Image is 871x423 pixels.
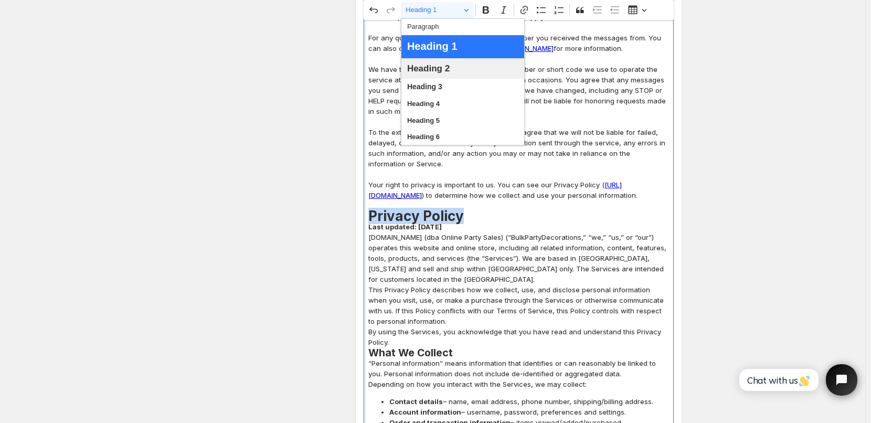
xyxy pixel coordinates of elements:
[368,33,669,54] p: For any questions, please text HELP to the number you received the messages from. You can also co...
[407,60,450,77] span: Heading 2
[368,211,669,221] h1: Privacy Policy
[401,19,524,145] ul: Heading
[407,80,442,94] span: Heading 3
[368,232,669,284] p: [DOMAIN_NAME] (dba Online Party Sales) (“BulkPartyDecorations,” “we,” “us,” or “our”) operates th...
[368,284,669,326] p: This Privacy Policy describes how we collect, use, and disclose personal information when you vis...
[368,181,622,199] a: [URL][DOMAIN_NAME]
[368,379,669,389] p: Depending on how you interact with the Services, we may collect:
[407,20,439,33] span: Paragraph
[407,37,458,56] span: Heading 1
[368,179,669,200] p: Your right to privacy is important to us. You can see our Privacy Policy ( ) to determine how we ...
[368,347,669,358] h2: What We Collect
[389,397,443,406] strong: Contact details
[406,4,460,16] span: Heading 1
[389,407,669,417] span: – username, password, preferences and settings.
[368,326,669,347] p: By using the Services, you acknowledge that you have read and understand this Privacy Policy.
[389,396,669,407] span: – name, email address, phone number, shipping/billing address.
[368,223,442,231] strong: Last updated: [DATE]
[368,64,669,117] p: We have the right to modify any telephone number or short code we use to operate the service at a...
[401,2,473,18] button: Heading 1, Heading
[368,358,669,379] p: “Personal information” means information that identifies or can reasonably be linked to you. Pers...
[407,98,440,110] span: Heading 4
[407,131,440,143] span: Heading 6
[407,114,440,127] span: Heading 5
[389,408,461,416] strong: Account information
[728,355,866,405] iframe: Tidio Chat
[368,127,669,169] p: To the extent permitted by applicable law, you agree that we will not be liable for failed, delay...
